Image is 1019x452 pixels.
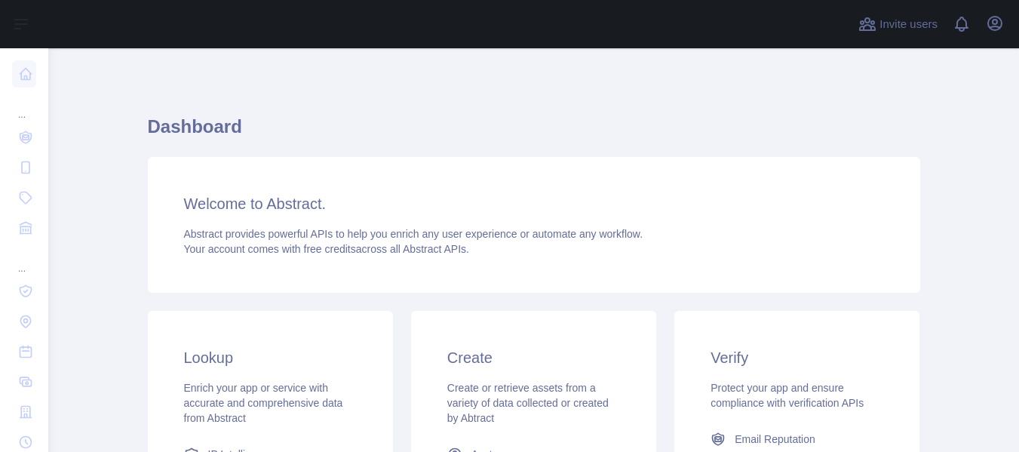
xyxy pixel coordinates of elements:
[711,347,883,368] h3: Verify
[184,243,469,255] span: Your account comes with across all Abstract APIs.
[735,432,815,447] span: Email Reputation
[12,91,36,121] div: ...
[184,228,643,240] span: Abstract provides powerful APIs to help you enrich any user experience or automate any workflow.
[447,382,609,424] span: Create or retrieve assets from a variety of data collected or created by Abtract
[184,193,884,214] h3: Welcome to Abstract.
[12,244,36,275] div: ...
[304,243,356,255] span: free credits
[855,12,941,36] button: Invite users
[879,16,938,33] span: Invite users
[447,347,620,368] h3: Create
[711,382,864,409] span: Protect your app and ensure compliance with verification APIs
[184,382,343,424] span: Enrich your app or service with accurate and comprehensive data from Abstract
[184,347,357,368] h3: Lookup
[148,115,920,151] h1: Dashboard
